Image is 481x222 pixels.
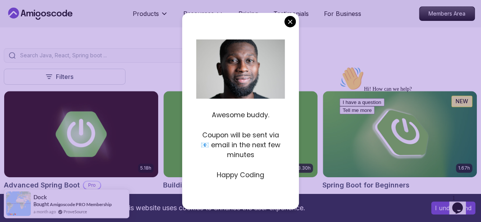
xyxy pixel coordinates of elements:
p: Learn to build robust, scalable APIs with Spring Boot, mastering REST principles, JSON handling, ... [163,193,318,216]
h2: Building APIs with Spring Boot [163,180,265,191]
div: 👋Hi! How can we help?I have a questionTell me more [3,3,140,51]
img: Advanced Spring Boot card [4,91,158,177]
input: Search Java, React, Spring boot ... [19,52,194,59]
a: ProveSource [63,208,87,215]
h2: Spring Boot for Beginners [322,180,410,191]
p: 5.18h [140,165,151,171]
a: Amigoscode PRO Membership [50,202,112,207]
img: provesource social proof notification image [6,191,31,216]
p: Members Area [419,7,475,20]
button: Resources [183,9,223,24]
button: Filters [4,69,125,85]
a: Pricing [238,9,258,18]
a: Members Area [419,6,475,21]
a: For Business [324,9,361,18]
p: Filters [56,72,73,81]
a: Testimonials [273,9,309,18]
span: Dock [33,194,47,200]
p: Products [133,9,159,18]
a: Building APIs with Spring Boot card3.30hBuilding APIs with Spring BootProLearn to build robust, s... [163,91,318,216]
span: Bought [33,201,49,207]
iframe: chat widget [449,192,473,214]
a: Advanced Spring Boot card5.18hAdvanced Spring BootProDive deep into Spring Boot with our advanced... [4,91,159,208]
p: Pro [84,181,100,189]
p: 3.30h [298,165,311,171]
button: I have a question [3,35,48,43]
button: Accept cookies [431,202,475,214]
button: Products [133,9,168,24]
p: Resources [183,9,214,18]
img: Spring Boot for Beginners card [323,91,477,177]
p: Build a CRUD API with Spring Boot and PostgreSQL database using Spring Data JPA and Spring AI [322,193,477,208]
span: a month ago [33,208,56,215]
h2: Advanced Spring Boot [4,180,80,191]
img: Building APIs with Spring Boot card [164,91,317,177]
span: Hi! How can we help? [3,23,75,28]
img: :wave: [3,3,27,27]
iframe: chat widget [337,63,473,188]
a: Spring Boot for Beginners card1.67hNEWSpring Boot for BeginnersBuild a CRUD API with Spring Boot ... [322,91,477,208]
button: Tell me more [3,43,38,51]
